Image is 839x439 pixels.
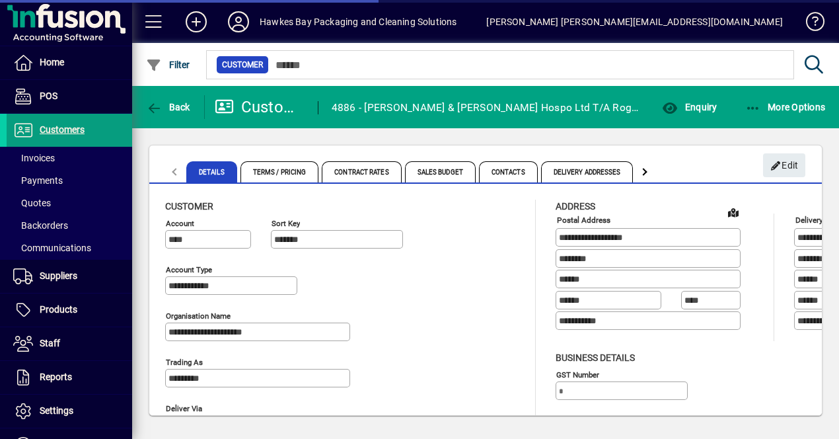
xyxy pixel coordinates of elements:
[556,201,595,212] span: Address
[40,270,77,281] span: Suppliers
[40,405,73,416] span: Settings
[541,161,634,182] span: Delivery Addresses
[186,161,237,182] span: Details
[166,404,202,413] mat-label: Deliver via
[13,198,51,208] span: Quotes
[7,395,132,428] a: Settings
[7,80,132,113] a: POS
[166,219,194,228] mat-label: Account
[723,202,744,223] a: View on map
[7,192,132,214] a: Quotes
[796,3,822,46] a: Knowledge Base
[132,95,205,119] app-page-header-button: Back
[166,265,212,274] mat-label: Account Type
[332,97,639,118] div: 4886 - [PERSON_NAME] & [PERSON_NAME] Hospo Ltd T/A Rogue Hop
[222,58,263,71] span: Customer
[405,161,476,182] span: Sales Budget
[166,358,203,367] mat-label: Trading as
[166,311,231,321] mat-label: Organisation name
[7,214,132,237] a: Backorders
[13,220,68,231] span: Backorders
[7,361,132,394] a: Reports
[486,11,783,32] div: [PERSON_NAME] [PERSON_NAME][EMAIL_ADDRESS][DOMAIN_NAME]
[770,155,799,177] span: Edit
[215,97,305,118] div: Customer
[146,60,190,70] span: Filter
[175,10,217,34] button: Add
[662,102,717,112] span: Enquiry
[40,304,77,315] span: Products
[13,175,63,186] span: Payments
[40,91,57,101] span: POS
[143,53,194,77] button: Filter
[13,243,91,253] span: Communications
[745,102,826,112] span: More Options
[7,294,132,327] a: Products
[7,327,132,360] a: Staff
[260,11,457,32] div: Hawkes Bay Packaging and Cleaning Solutions
[217,10,260,34] button: Profile
[659,95,720,119] button: Enquiry
[40,338,60,348] span: Staff
[7,260,132,293] a: Suppliers
[556,370,599,379] mat-label: GST Number
[7,169,132,192] a: Payments
[13,153,55,163] span: Invoices
[556,352,635,363] span: Business details
[272,219,300,228] mat-label: Sort key
[40,57,64,67] span: Home
[7,46,132,79] a: Home
[240,161,319,182] span: Terms / Pricing
[146,102,190,112] span: Back
[479,161,538,182] span: Contacts
[763,153,805,177] button: Edit
[322,161,401,182] span: Contract Rates
[40,372,72,382] span: Reports
[143,95,194,119] button: Back
[7,237,132,259] a: Communications
[7,147,132,169] a: Invoices
[40,124,85,135] span: Customers
[742,95,829,119] button: More Options
[165,201,213,212] span: Customer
